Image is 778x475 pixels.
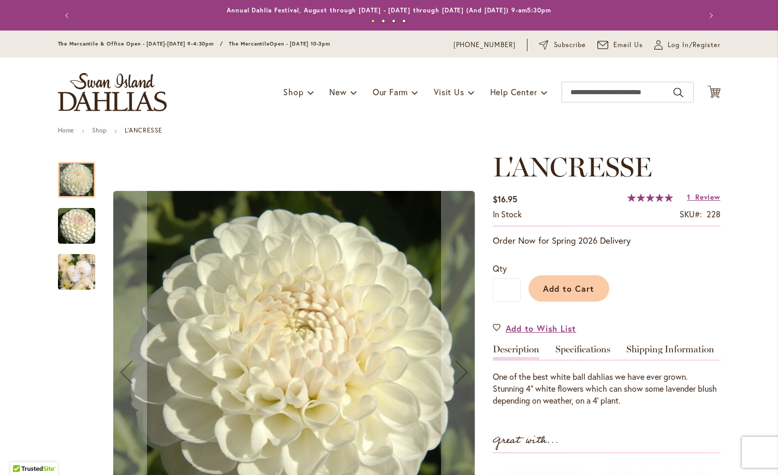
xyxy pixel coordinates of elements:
img: L'ANCRESSE [39,201,114,251]
span: $16.95 [493,194,517,204]
a: Add to Wish List [493,322,577,334]
a: 1 Review [687,192,720,202]
span: Subscribe [554,40,586,50]
span: Email Us [613,40,643,50]
div: L'ANCRESSE [58,152,106,198]
span: Review [695,192,720,202]
div: Availability [493,209,522,220]
span: The Mercantile & Office Open - [DATE]-[DATE] 9-4:30pm / The Mercantile [58,40,270,47]
button: Add to Cart [529,275,609,302]
span: Log In/Register [668,40,721,50]
iframe: Launch Accessibility Center [8,438,37,467]
a: [PHONE_NUMBER] [453,40,516,50]
strong: SKU [680,209,702,219]
div: 228 [707,209,721,220]
strong: L'ANCRESSE [125,126,163,134]
button: 3 of 4 [392,19,395,23]
div: Detailed Product Info [493,345,721,407]
span: Shop [283,86,303,97]
a: Specifications [555,345,610,360]
span: In stock [493,209,522,219]
span: Qty [493,263,507,274]
p: Order Now for Spring 2026 Delivery [493,234,721,247]
span: 1 [687,192,691,202]
button: 1 of 4 [371,19,375,23]
button: Previous [58,5,79,26]
a: Log In/Register [654,40,721,50]
button: 2 of 4 [381,19,385,23]
div: L'ANCRESSE [58,198,106,244]
button: 4 of 4 [402,19,406,23]
span: Add to Cart [543,283,594,294]
a: Subscribe [539,40,586,50]
div: 100% [627,194,673,202]
div: One of the best white ball dahlias we have ever grown. Stunning 4" white flowers which can show s... [493,371,721,407]
img: L'ANCRESSE [58,247,95,297]
span: Our Farm [373,86,408,97]
span: Visit Us [434,86,464,97]
a: Email Us [597,40,643,50]
span: Help Center [490,86,537,97]
a: Shop [92,126,107,134]
span: Open - [DATE] 10-3pm [270,40,330,47]
a: Shipping Information [626,345,714,360]
button: Next [700,5,721,26]
strong: Great with... [493,432,559,449]
span: New [329,86,346,97]
div: L'ANCRESSE [58,244,95,290]
a: Home [58,126,74,134]
a: store logo [58,73,167,111]
a: Annual Dahlia Festival, August through [DATE] - [DATE] through [DATE] (And [DATE]) 9-am5:30pm [227,6,551,14]
span: Add to Wish List [506,322,577,334]
span: L'ANCRESSE [493,151,652,183]
a: Description [493,345,539,360]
